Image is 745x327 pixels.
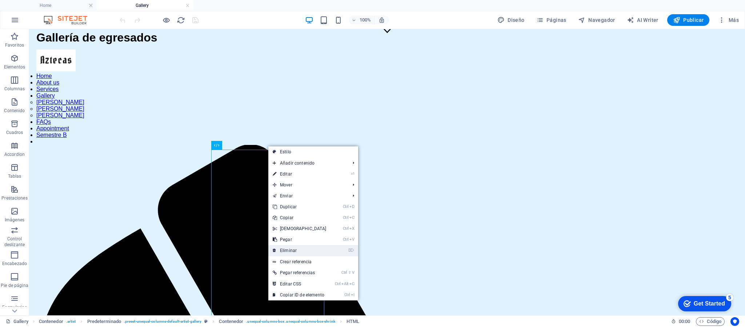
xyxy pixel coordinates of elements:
button: Diseño [494,14,528,26]
i: Ctrl [335,281,341,286]
p: Columnas [4,86,25,92]
h6: Tiempo de la sesión [671,317,690,326]
p: Pie de página [1,283,28,288]
button: Navegador [575,14,618,26]
span: Haz clic para seleccionar y doble clic para editar [39,317,63,326]
div: Diseño (Ctrl+Alt+Y) [494,14,528,26]
span: Haz clic para seleccionar y doble clic para editar [219,317,243,326]
i: C [349,215,355,220]
a: ⏎Editar [268,169,331,180]
a: Haz clic para cancelar la selección y doble clic para abrir páginas [6,317,28,326]
span: . artist [66,317,76,326]
h4: Gallery [97,1,193,9]
span: : [684,319,685,324]
i: Ctrl [343,226,349,231]
i: V [349,237,355,242]
a: CtrlCCopiar [268,212,331,223]
a: Estilo [268,146,358,157]
span: 00 00 [679,317,690,326]
h6: 100% [360,16,371,24]
i: D [349,204,355,209]
span: Navegador [578,16,615,24]
p: Formularios [2,304,27,310]
a: Enviar [268,190,347,201]
span: Haz clic para seleccionar y doble clic para editar [87,317,121,326]
span: . unequal-columns-box .unequal-columns-box-shrink [246,317,335,326]
i: Volver a cargar página [177,16,185,24]
span: Añadir contenido [268,158,347,169]
a: CtrlVPegar [268,234,331,245]
button: Publicar [667,14,710,26]
a: ⌦Eliminar [268,245,331,256]
p: Contenido [4,108,25,114]
p: Encabezado [2,261,27,267]
i: I [351,292,355,297]
p: Favoritos [5,42,24,48]
i: Ctrl [343,204,349,209]
span: Más [718,16,739,24]
i: Este elemento es un preajuste personalizable [204,319,208,323]
p: Tablas [8,173,21,179]
nav: breadcrumb [39,317,360,326]
i: ⌦ [348,248,354,253]
p: Cuadros [6,130,23,135]
a: CtrlAltCEditar CSS [268,279,331,289]
span: Diseño [497,16,525,24]
div: Get Started [20,8,51,15]
a: Crear referencia [268,256,358,267]
i: ⏎ [351,172,354,176]
i: Ctrl [341,270,347,275]
span: Mover [268,180,347,190]
a: CtrlICopiar ID de elemento [268,289,331,300]
a: CtrlX[DEMOGRAPHIC_DATA] [268,223,331,234]
i: X [349,226,355,231]
span: Código [699,317,721,326]
button: Más [715,14,742,26]
div: Get Started 5 items remaining, 0% complete [4,4,57,19]
button: reload [176,16,185,24]
i: V [352,270,354,275]
button: 100% [349,16,374,24]
a: CtrlDDuplicar [268,201,331,212]
span: . preset-unequal-columns-default-artist-gallery [124,317,201,326]
i: Ctrl [343,215,349,220]
p: Accordion [4,151,25,157]
i: Ctrl [343,237,349,242]
span: Haz clic para seleccionar y doble clic para editar [347,317,359,326]
i: ⇧ [348,270,351,275]
button: Haz clic para salir del modo de previsualización y seguir editando [162,16,171,24]
button: AI Writer [624,14,661,26]
i: C [349,281,355,286]
a: Ctrl⇧VPegar referencias [268,267,331,278]
div: 5 [52,1,59,9]
i: Ctrl [344,292,350,297]
span: AI Writer [627,16,658,24]
p: Elementos [4,64,25,70]
span: Páginas [536,16,566,24]
span: Publicar [673,16,704,24]
i: Al redimensionar, ajustar el nivel de zoom automáticamente para ajustarse al dispositivo elegido. [378,17,385,23]
button: Páginas [533,14,569,26]
p: Prestaciones [1,195,27,201]
i: Alt [341,281,349,286]
img: Editor Logo [42,16,96,24]
p: Imágenes [5,217,24,223]
button: Usercentrics [730,317,739,326]
button: Código [696,317,725,326]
